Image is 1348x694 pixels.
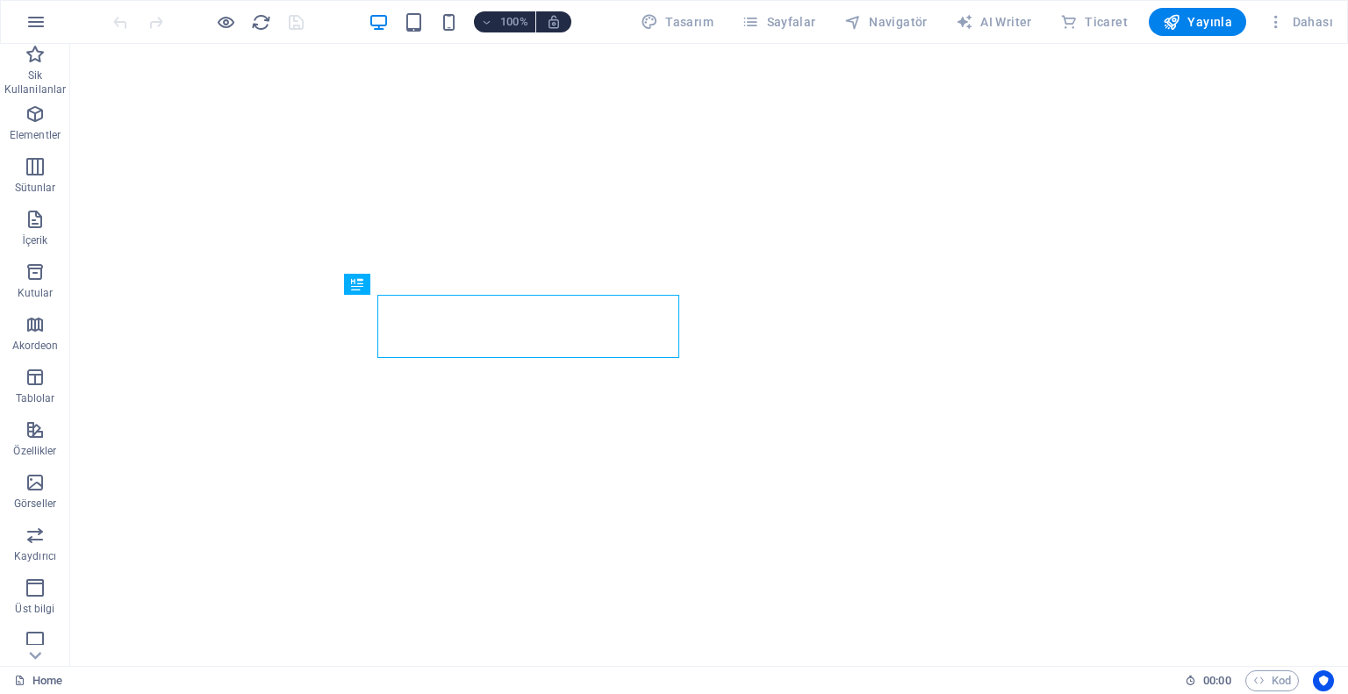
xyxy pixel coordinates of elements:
p: Görseller [14,497,56,511]
p: Üst bilgi [15,602,54,616]
span: Sayfalar [742,13,816,31]
p: Akordeon [12,339,59,353]
p: Özellikler [13,444,56,458]
h6: Oturum süresi [1185,670,1231,691]
span: AI Writer [956,13,1032,31]
button: AI Writer [949,8,1039,36]
p: İçerik [22,233,47,247]
span: Ticaret [1060,13,1128,31]
button: Navigatör [837,8,935,36]
button: Dahası [1260,8,1340,36]
i: Yeniden boyutlandırmada yakınlaştırma düzeyini seçilen cihaza uyacak şekilde otomatik olarak ayarla. [546,14,562,30]
h6: 100% [500,11,528,32]
span: Navigatör [844,13,928,31]
span: Kod [1253,670,1291,691]
button: 100% [474,11,536,32]
button: Kod [1245,670,1299,691]
p: Sütunlar [15,181,56,195]
span: Yayınla [1163,13,1232,31]
p: Tablolar [16,391,55,405]
button: Ön izleme modundan çıkıp düzenlemeye devam etmek için buraya tıklayın [215,11,236,32]
button: reload [250,11,271,32]
span: Tasarım [641,13,713,31]
button: Yayınla [1149,8,1246,36]
p: Kutular [18,286,54,300]
span: : [1215,674,1218,687]
button: Sayfalar [735,8,823,36]
p: Kaydırıcı [14,549,56,563]
button: Ticaret [1053,8,1135,36]
p: Elementler [10,128,61,142]
span: Dahası [1267,13,1333,31]
span: 00 00 [1203,670,1230,691]
button: Usercentrics [1313,670,1334,691]
i: Sayfayı yeniden yükleyin [251,12,271,32]
button: Tasarım [634,8,721,36]
div: Tasarım (Ctrl+Alt+Y) [634,8,721,36]
a: Seçimi iptal etmek için tıkla. Sayfaları açmak için çift tıkla [14,670,62,691]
